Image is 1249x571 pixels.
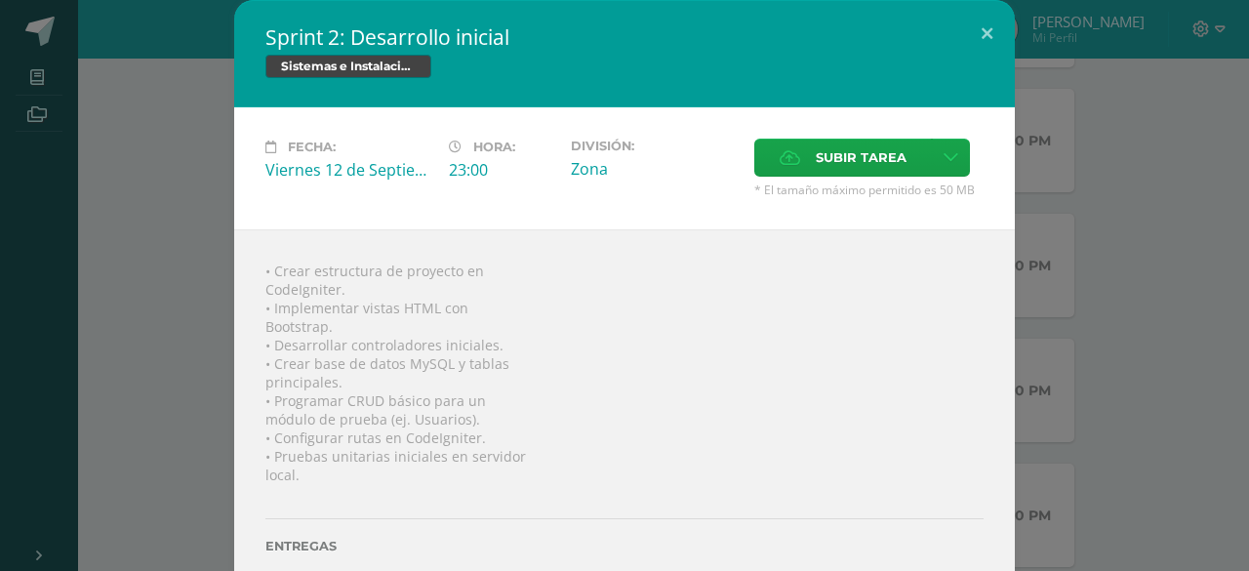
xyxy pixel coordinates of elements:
span: Sistemas e Instalación de Software [265,55,431,78]
label: División: [571,139,739,153]
div: Zona [571,158,739,180]
span: * El tamaño máximo permitido es 50 MB [754,182,984,198]
span: Subir tarea [816,140,907,176]
h2: Sprint 2: Desarrollo inicial [265,23,984,51]
label: Entregas [265,539,984,553]
div: Viernes 12 de Septiembre [265,159,433,181]
span: Fecha: [288,140,336,154]
div: 23:00 [449,159,555,181]
span: Hora: [473,140,515,154]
